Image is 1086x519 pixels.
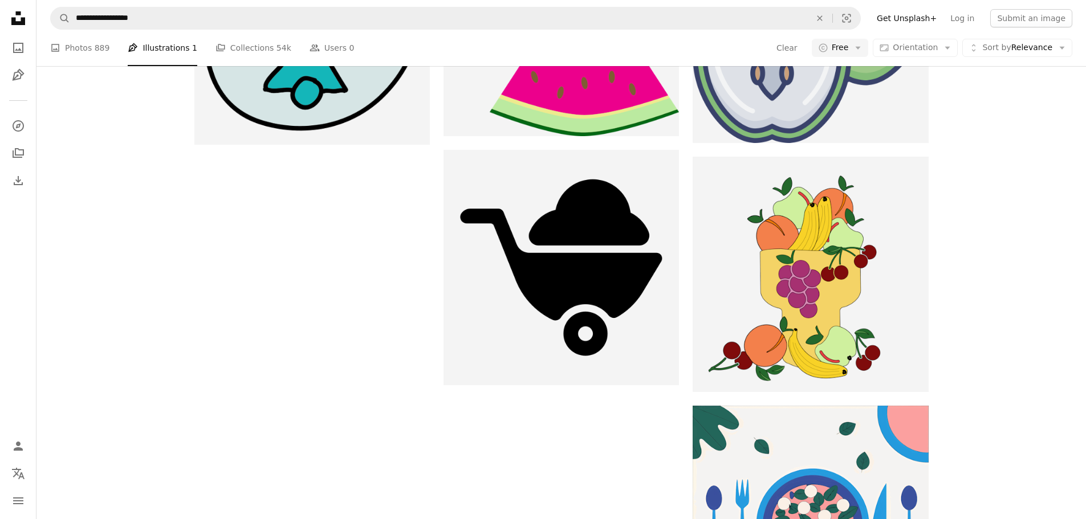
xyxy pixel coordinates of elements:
a: Log in / Sign up [7,435,30,457]
button: Search Unsplash [51,7,70,29]
a: Collections [7,142,30,165]
form: Find visuals sitewide [50,7,861,30]
button: Clear [807,7,832,29]
button: Free [812,39,869,57]
button: Orientation [873,39,958,57]
a: Get Unsplash+ [870,9,943,27]
button: Sort byRelevance [962,39,1072,57]
img: A vase overflowing with different fruits. [693,157,928,392]
button: Language [7,462,30,485]
a: A vase overflowing with different fruits. [693,269,928,279]
a: Collections 54k [215,30,291,66]
a: Illustrations [7,64,30,87]
a: A black and white icon of a shopping cart [444,262,679,272]
a: Download History [7,169,30,192]
span: 54k [276,42,291,54]
span: Free [832,42,849,54]
span: Sort by [982,43,1011,52]
button: Menu [7,489,30,512]
img: A black and white icon of a shopping cart [444,150,679,385]
span: Orientation [893,43,938,52]
a: Home — Unsplash [7,7,30,32]
a: Users 0 [310,30,355,66]
a: Photos 889 [50,30,109,66]
a: Log in [943,9,981,27]
span: Relevance [982,42,1052,54]
button: Submit an image [990,9,1072,27]
button: Clear [776,39,798,57]
a: Photos [7,36,30,59]
span: 889 [95,42,110,54]
a: Explore [7,115,30,137]
span: 0 [349,42,354,54]
button: Visual search [833,7,860,29]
